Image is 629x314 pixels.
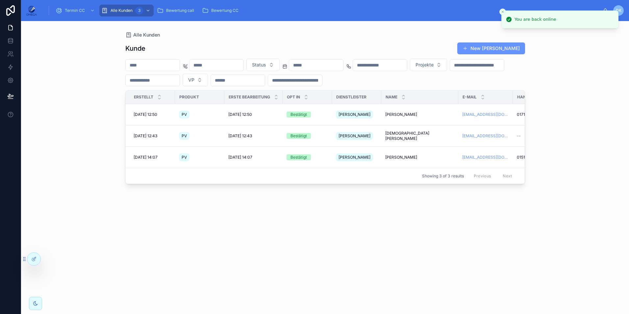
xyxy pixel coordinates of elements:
[290,154,307,160] div: Bestätigt
[462,133,509,139] a: [EMAIL_ADDRESS][DOMAIN_NAME]
[457,42,525,54] button: New [PERSON_NAME]
[336,94,366,100] span: Dienstleister
[515,16,556,23] div: You are back online
[182,133,187,139] span: PV
[462,155,509,160] a: [EMAIL_ADDRESS][DOMAIN_NAME]
[134,155,158,160] span: [DATE] 14:07
[252,62,266,68] span: Status
[336,152,377,163] a: [PERSON_NAME]
[336,109,377,120] a: [PERSON_NAME]
[385,112,454,117] a: [PERSON_NAME]
[125,32,160,38] a: Alle Kunden
[385,112,417,117] span: [PERSON_NAME]
[229,94,270,100] span: Erste Bearbeitung
[517,133,558,139] a: --
[179,94,199,100] span: Produkt
[182,155,187,160] span: PV
[135,7,143,14] div: 3
[517,133,521,139] span: --
[336,131,377,141] a: [PERSON_NAME]
[415,62,434,68] span: Projekte
[99,5,154,16] a: Alle Kunden3
[134,94,153,100] span: Erstellt
[179,131,220,141] a: PV
[125,44,145,53] h1: Kunde
[134,133,157,139] span: [DATE] 12:43
[134,112,171,117] a: [DATE] 12:50
[133,32,160,38] span: Alle Kunden
[228,133,252,139] span: [DATE] 12:43
[188,77,194,83] span: VP
[517,94,532,100] span: Handy
[228,133,279,139] a: [DATE] 12:43
[422,173,464,179] span: Showing 3 of 3 results
[517,155,558,160] a: 015122370187
[155,5,199,16] a: Bewertung call
[410,59,447,71] button: Select Button
[385,155,454,160] a: [PERSON_NAME]
[134,155,171,160] a: [DATE] 14:07
[616,8,621,13] span: DK
[287,112,328,118] a: Bestätigt
[111,8,133,13] span: Alle Kunden
[54,5,98,16] a: Termin CC
[182,112,187,117] span: PV
[290,112,307,118] div: Bestätigt
[246,59,280,71] button: Select Button
[211,8,239,13] span: Bewertung CC
[200,5,243,16] a: Bewertung CC
[339,133,370,139] span: [PERSON_NAME]
[499,9,506,15] button: Close toast
[385,155,417,160] span: [PERSON_NAME]
[65,8,85,13] span: Termin CC
[228,155,252,160] span: [DATE] 14:07
[134,133,171,139] a: [DATE] 12:43
[183,74,208,86] button: Select Button
[287,133,328,139] a: Bestätigt
[179,152,220,163] a: PV
[463,94,477,100] span: E-Mail
[290,133,307,139] div: Bestätigt
[179,109,220,120] a: PV
[462,112,509,117] a: [EMAIL_ADDRESS][DOMAIN_NAME]
[339,155,370,160] span: [PERSON_NAME]
[134,112,157,117] span: [DATE] 12:50
[339,112,370,117] span: [PERSON_NAME]
[166,8,194,13] span: Bewertung call
[42,3,603,18] div: scrollable content
[228,112,279,117] a: [DATE] 12:50
[228,155,279,160] a: [DATE] 14:07
[287,154,328,160] a: Bestätigt
[228,112,252,117] span: [DATE] 12:50
[517,155,543,160] span: 015122370187
[517,112,558,117] a: 01718153469
[287,94,300,100] span: Opt In
[26,5,37,16] img: App logo
[386,94,397,100] span: Name
[517,112,541,117] span: 01718153469
[385,131,454,141] a: [DEMOGRAPHIC_DATA][PERSON_NAME]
